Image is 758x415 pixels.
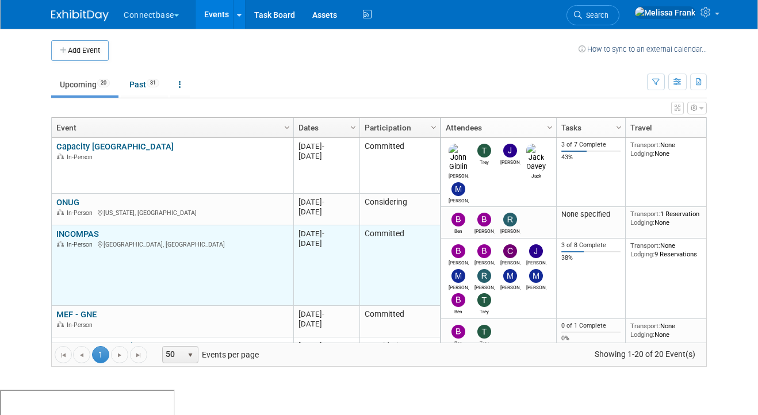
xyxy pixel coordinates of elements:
[477,293,491,307] img: Trey Willis
[526,144,546,171] img: Jack Davey
[630,322,713,339] div: None None
[73,346,90,363] a: Go to the previous page
[630,141,660,149] span: Transport:
[115,351,124,360] span: Go to the next page
[451,244,465,258] img: Brian Maggiacomo
[630,118,710,137] a: Travel
[67,153,96,161] span: In-Person
[474,339,495,346] div: Trey Willis
[446,118,549,137] a: Attendees
[451,182,465,196] img: Mary Ann Rose
[545,123,554,132] span: Column Settings
[451,269,465,283] img: Mary Ann Rose
[57,321,64,327] img: In-Person Event
[451,293,465,307] img: Ben Edmond
[449,307,469,314] div: Ben Edmond
[449,339,469,346] div: Ben Edmond
[55,346,72,363] a: Go to the first page
[298,151,354,161] div: [DATE]
[503,144,517,157] img: James Grant
[57,209,64,215] img: In-Person Event
[322,229,324,238] span: -
[566,5,619,25] a: Search
[449,196,469,203] div: Mary Ann Rose
[474,307,495,314] div: Trey Willis
[474,157,495,165] div: Trey Willis
[582,11,608,20] span: Search
[477,325,491,339] img: Trey Willis
[477,269,491,283] img: Roger Castillo
[163,347,182,363] span: 50
[298,239,354,248] div: [DATE]
[349,123,358,132] span: Column Settings
[630,141,713,157] div: None None
[630,331,654,339] span: Lodging:
[449,226,469,234] div: Ben Edmond
[561,118,618,137] a: Tasks
[51,40,109,61] button: Add Event
[500,258,520,266] div: Colleen Gallagher
[477,144,491,157] img: Trey Willis
[500,157,520,165] div: James Grant
[561,241,621,249] div: 3 of 8 Complete
[503,213,517,226] img: RICHARD LEVINE
[474,226,495,234] div: Brian Duffner
[148,346,270,363] span: Events per page
[298,141,354,151] div: [DATE]
[365,118,432,137] a: Participation
[97,79,110,87] span: 20
[67,321,96,329] span: In-Person
[526,171,546,179] div: Jack Davey
[630,250,654,258] span: Lodging:
[359,194,440,225] td: Considering
[561,335,621,343] div: 0%
[500,283,520,290] div: Matt Clark
[322,142,324,151] span: -
[477,244,491,258] img: Brian Duffner
[584,346,706,362] span: Showing 1-20 of 20 Event(s)
[630,210,660,218] span: Transport:
[614,123,623,132] span: Column Settings
[298,197,354,207] div: [DATE]
[561,322,621,330] div: 0 of 1 Complete
[56,141,174,152] a: Capacity [GEOGRAPHIC_DATA]
[359,306,440,337] td: Committed
[500,226,520,234] div: RICHARD LEVINE
[449,283,469,290] div: Mary Ann Rose
[477,213,491,226] img: Brian Duffner
[561,141,621,149] div: 3 of 7 Complete
[561,254,621,262] div: 38%
[428,118,441,135] a: Column Settings
[613,118,626,135] a: Column Settings
[347,118,360,135] a: Column Settings
[705,118,718,135] a: Column Settings
[359,138,440,194] td: Committed
[503,269,517,283] img: Matt Clark
[298,229,354,239] div: [DATE]
[526,283,546,290] div: Maria Sterck
[579,45,707,53] a: How to sync to an external calendar...
[449,171,469,179] div: John Giblin
[359,337,440,366] td: Considering
[59,351,68,360] span: Go to the first page
[147,79,159,87] span: 31
[630,241,660,249] span: Transport:
[56,341,137,351] a: Telecoms World Asia
[451,325,465,339] img: Ben Edmond
[359,225,440,306] td: Committed
[57,153,64,159] img: In-Person Event
[322,341,324,350] span: -
[298,118,352,137] a: Dates
[526,258,546,266] div: John Reumann
[121,74,168,95] a: Past31
[281,118,294,135] a: Column Settings
[298,319,354,329] div: [DATE]
[561,210,621,219] div: None specified
[298,207,354,217] div: [DATE]
[56,118,286,137] a: Event
[561,153,621,162] div: 43%
[449,258,469,266] div: Brian Maggiacomo
[56,197,79,207] a: ONUG
[634,6,696,19] img: Melissa Frank
[56,229,99,239] a: INCOMPAS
